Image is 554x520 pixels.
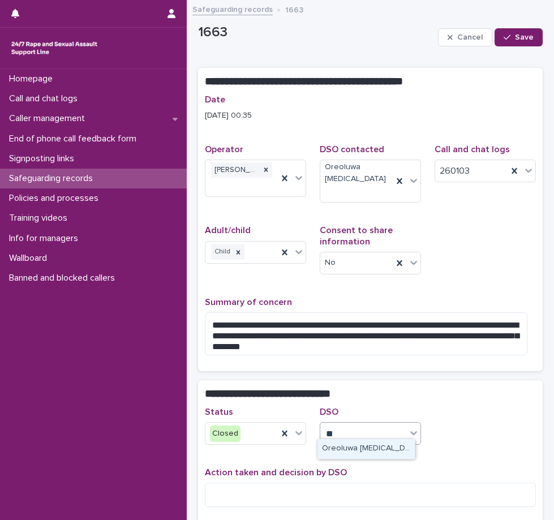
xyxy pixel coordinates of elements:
[5,193,108,204] p: Policies and processes
[205,95,225,104] span: Date
[5,233,87,244] p: Info for managers
[211,162,260,178] div: [PERSON_NAME]
[5,213,76,224] p: Training videos
[205,468,347,477] span: Action taken and decision by DSO
[5,134,145,144] p: End of phone call feedback form
[5,153,83,164] p: Signposting links
[435,162,508,181] div: 260103
[205,298,292,307] span: Summary of concern
[9,37,100,59] img: rhQMoQhaT3yELyF149Cw
[325,257,336,269] span: No
[205,407,233,416] span: Status
[325,161,388,185] span: Oreoluwa [MEDICAL_DATA]
[211,244,232,260] div: Child
[285,3,303,15] p: 1663
[515,33,534,41] span: Save
[5,273,124,283] p: Banned and blocked callers
[438,28,492,46] button: Cancel
[205,110,536,122] p: [DATE] 00:35
[205,226,251,235] span: Adult/child
[198,24,433,41] p: 1663
[5,74,62,84] p: Homepage
[205,145,243,154] span: Operator
[457,33,483,41] span: Cancel
[495,28,543,46] button: Save
[5,93,87,104] p: Call and chat logs
[5,113,94,124] p: Caller management
[435,145,510,154] span: Call and chat logs
[5,173,102,184] p: Safeguarding records
[320,145,384,154] span: DSO contacted
[210,426,241,442] div: Closed
[320,407,338,416] span: DSO
[320,226,393,246] span: Consent to share information
[317,439,415,459] div: Oreoluwa Alli
[192,2,273,15] a: Safeguarding records
[5,253,56,264] p: Wallboard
